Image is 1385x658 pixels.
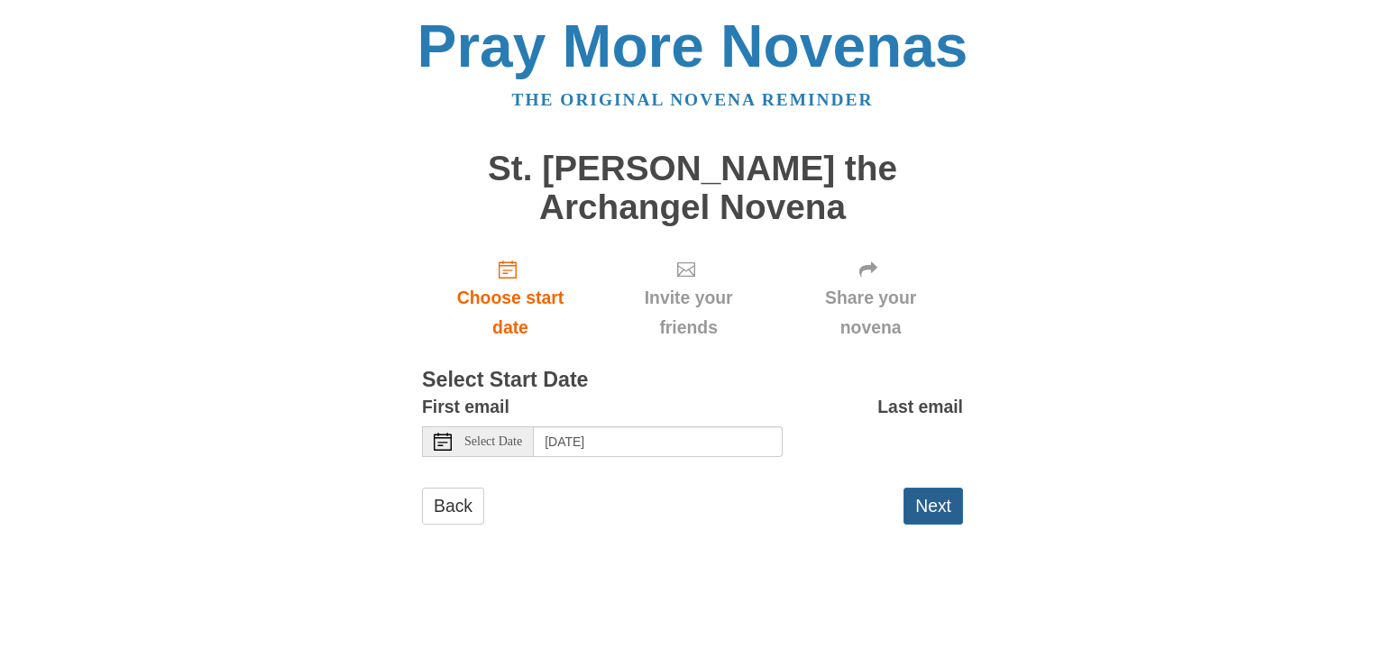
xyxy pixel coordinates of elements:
[422,488,484,525] a: Back
[422,150,963,226] h1: St. [PERSON_NAME] the Archangel Novena
[422,392,509,422] label: First email
[417,13,968,79] a: Pray More Novenas
[778,244,963,352] div: Click "Next" to confirm your start date first.
[599,244,778,352] div: Click "Next" to confirm your start date first.
[903,488,963,525] button: Next
[464,435,522,448] span: Select Date
[422,244,599,352] a: Choose start date
[512,90,874,109] a: The original novena reminder
[440,283,581,343] span: Choose start date
[422,369,963,392] h3: Select Start Date
[877,392,963,422] label: Last email
[617,283,760,343] span: Invite your friends
[796,283,945,343] span: Share your novena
